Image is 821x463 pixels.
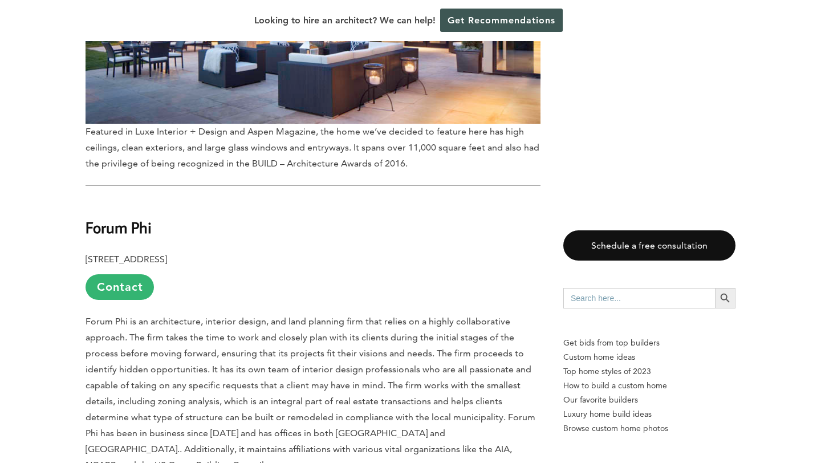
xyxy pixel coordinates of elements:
a: Luxury home build ideas [563,407,735,421]
b: Forum Phi [86,217,152,237]
a: Get Recommendations [440,9,563,32]
b: [STREET_ADDRESS] [86,254,167,265]
a: Contact [86,274,154,300]
a: Browse custom home photos [563,421,735,436]
a: Schedule a free consultation [563,230,735,261]
a: Our favorite builders [563,393,735,407]
a: Top home styles of 2023 [563,364,735,379]
a: How to build a custom home [563,379,735,393]
a: Custom home ideas [563,350,735,364]
input: Search here... [563,288,715,308]
svg: Search [719,292,731,304]
p: Get bids from top builders [563,336,735,350]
